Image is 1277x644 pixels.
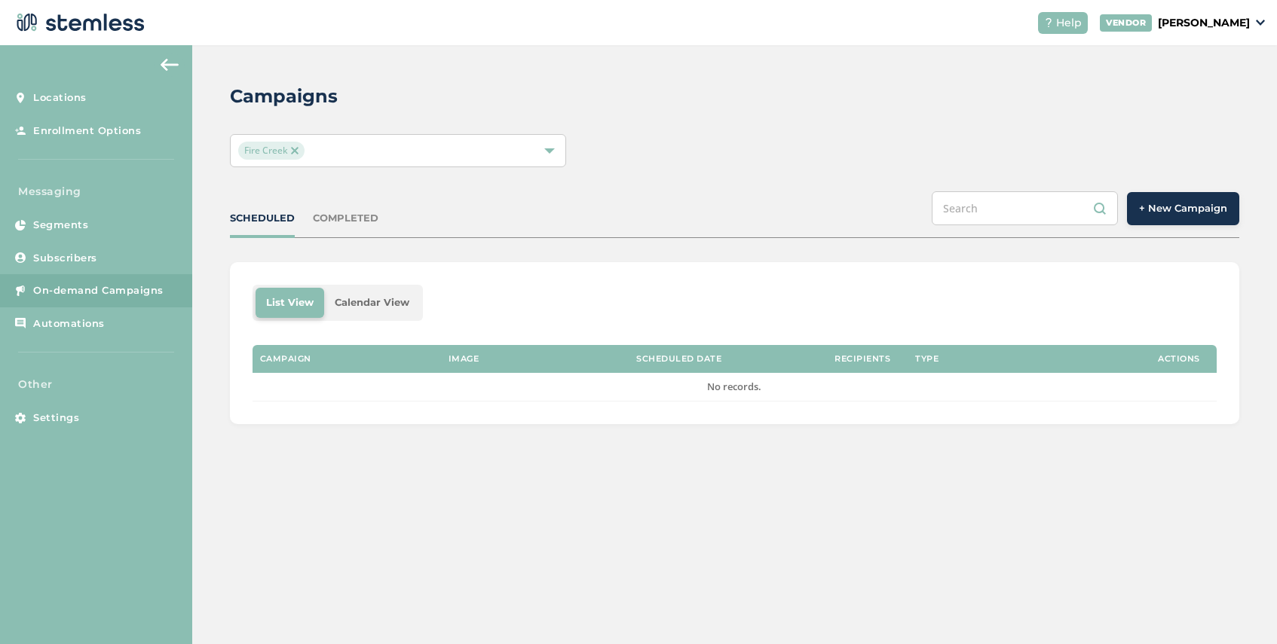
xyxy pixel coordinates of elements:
img: icon-arrow-back-accent-c549486e.svg [161,59,179,71]
label: Recipients [834,354,890,364]
span: On-demand Campaigns [33,283,164,298]
button: + New Campaign [1127,192,1239,225]
p: [PERSON_NAME] [1158,15,1250,31]
span: Automations [33,316,105,331]
iframe: Chat Widget [1202,572,1277,644]
span: Locations [33,90,87,105]
div: COMPLETED [313,211,378,226]
div: VENDOR [1100,14,1152,32]
span: Fire Creek [238,142,305,160]
label: Scheduled Date [636,354,721,364]
span: Segments [33,218,88,233]
label: Campaign [260,354,311,364]
input: Search [932,191,1118,225]
label: Image [449,354,479,364]
li: List View [256,288,324,318]
div: SCHEDULED [230,211,295,226]
span: Subscribers [33,251,97,266]
span: Settings [33,411,79,426]
img: logo-dark-0685b13c.svg [12,8,145,38]
h2: Campaigns [230,83,338,110]
img: icon-close-accent-8a337256.svg [291,147,299,154]
img: icon-help-white-03924b79.svg [1044,18,1053,27]
th: Actions [1141,345,1217,374]
span: No records. [707,380,761,393]
label: Type [915,354,939,364]
span: Help [1056,15,1082,31]
span: + New Campaign [1139,201,1227,216]
li: Calendar View [324,288,420,318]
span: Enrollment Options [33,124,141,139]
img: icon_down-arrow-small-66adaf34.svg [1256,20,1265,26]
